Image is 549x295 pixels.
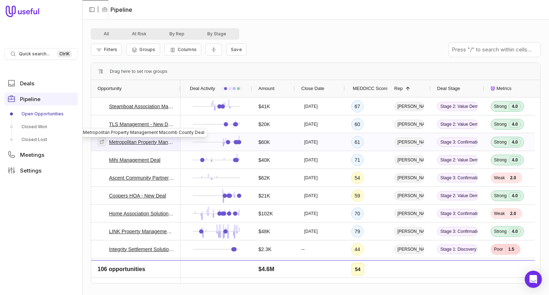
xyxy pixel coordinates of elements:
div: Open Intercom Messenger [525,271,542,288]
span: [PERSON_NAME] [394,191,424,200]
span: 4.0 [509,121,521,128]
span: Stage 1: Discovery [437,262,478,272]
div: -- [295,276,345,294]
span: Stage 2: Value Demonstration [437,155,478,165]
div: 67 [351,100,363,112]
span: Stage 3: Confirmation [437,209,478,218]
div: 59 [351,190,363,202]
a: Ascent Community Partners - New Deal [109,174,174,182]
span: 4.0 [509,139,521,146]
span: Settings [20,168,41,173]
span: Strong [494,157,506,163]
div: 79 [351,225,363,237]
span: 4.0 [509,192,521,199]
div: -- [351,261,360,273]
a: Metropolitan Property Management Macomb County Deal [109,138,174,146]
time: [DATE] [304,139,318,145]
a: Pipeline [4,92,78,105]
span: Close Date [301,84,324,93]
a: Closed Won [4,121,78,132]
span: $62K [258,174,270,182]
div: 61 [351,136,363,148]
span: Pipeline [20,96,40,102]
span: Strong [494,193,506,199]
button: All [92,30,120,38]
span: Stage 1: Discovery [437,245,478,254]
button: Columns [164,44,201,56]
span: $102K [258,209,273,218]
span: $9 [258,263,264,271]
time: [DATE] [304,193,318,199]
a: [PERSON_NAME] Real Estate & Property Management Deal [109,263,174,271]
span: $2.3K [258,245,272,254]
time: [DATE] [304,175,318,181]
span: | [97,5,99,14]
span: Stage 2: Value Demonstration [437,191,478,200]
time: [DATE] [304,157,318,163]
span: Deal Stage [437,84,460,93]
a: Coopers HOA - New Deal [109,191,166,200]
span: Rep [394,84,403,93]
kbd: Ctrl K [57,50,72,57]
span: Save [231,47,242,52]
span: $40K [258,156,270,164]
div: 44 [351,243,363,255]
div: -- [295,240,345,258]
div: 71 [351,154,363,166]
button: Filter Pipeline [91,44,122,56]
a: Home Association Solutions, LLC - New Deal [109,209,174,218]
a: Integrity Settlement Solutions - New Deal [109,245,174,254]
time: [DATE] [304,121,318,127]
input: Press "/" to search within cells... [449,42,540,57]
span: [PERSON_NAME] [394,209,424,218]
button: Collapse sidebar [86,4,97,15]
span: Filters [104,47,117,52]
div: 60 [351,118,363,130]
a: Meetings [4,148,78,161]
a: Mihi Management Deal [109,156,160,164]
span: $60K [258,138,270,146]
span: Strong [494,104,506,109]
a: TLS Management - New Deal [109,120,174,129]
span: Drag here to set row groups [110,67,167,76]
span: Groups [139,47,155,52]
span: [PERSON_NAME] [394,102,424,111]
span: Metrics [496,84,511,93]
span: Poor [494,246,503,252]
time: [DATE] [304,211,318,216]
span: Weak [494,175,505,181]
a: Open Opportunities [4,108,78,120]
div: Metropolitan Property Management Macomb County Deal [80,128,208,137]
button: Group Pipeline [126,44,160,56]
a: Steamboat Association Management Deal [109,102,174,111]
span: Deals [20,81,34,86]
span: [PERSON_NAME] [394,120,424,129]
div: MEDDICC Score [351,80,381,97]
span: [PERSON_NAME] [394,227,424,236]
time: [DATE] [304,104,318,109]
a: LINK Property Management - New Deal [109,227,174,236]
div: 70 [351,207,363,220]
span: [PERSON_NAME] [394,137,424,147]
div: 54 [351,172,363,184]
span: 4.0 [509,228,521,235]
span: Amount [258,84,274,93]
span: $20K [258,120,270,129]
span: $21K [258,191,270,200]
span: Stage 3: Confirmation [437,173,478,182]
span: [PERSON_NAME] [394,262,424,272]
span: Stage 3: Confirmation [437,137,478,147]
span: 1.5 [505,246,517,253]
time: [DATE] [304,229,318,234]
span: Stage 2: Value Demonstration [437,102,478,111]
span: 2.0 [507,174,519,181]
span: Meetings [20,152,44,157]
span: MEDDICC Score [353,84,388,93]
span: Stage 2: Value Demonstration [437,120,478,129]
span: Strong [494,229,506,234]
a: Settings [4,164,78,177]
div: -- [295,258,345,276]
button: Create a new saved view [226,44,247,56]
li: Pipeline [102,5,132,14]
span: Columns [178,47,197,52]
